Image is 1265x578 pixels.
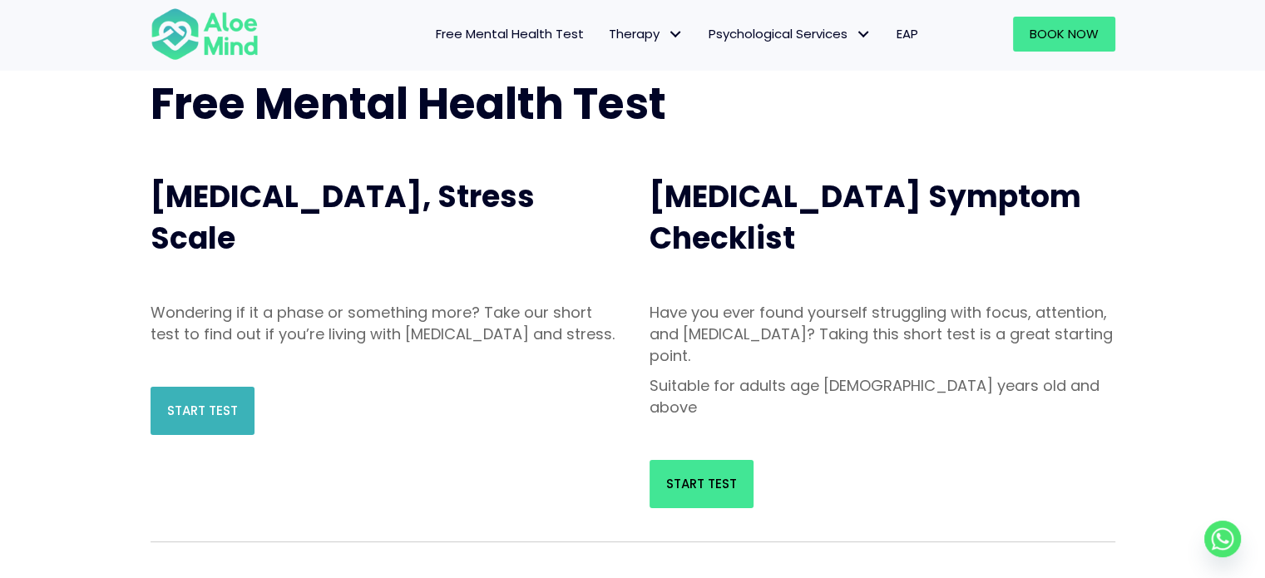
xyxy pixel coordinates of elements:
a: EAP [884,17,931,52]
span: Book Now [1030,25,1099,42]
a: Book Now [1013,17,1115,52]
span: Start Test [666,475,737,492]
span: Psychological Services [709,25,872,42]
p: Suitable for adults age [DEMOGRAPHIC_DATA] years old and above [650,375,1115,418]
a: TherapyTherapy: submenu [596,17,696,52]
span: Start Test [167,402,238,419]
span: [MEDICAL_DATA], Stress Scale [151,175,535,259]
p: Wondering if it a phase or something more? Take our short test to find out if you’re living with ... [151,302,616,345]
nav: Menu [280,17,931,52]
span: EAP [897,25,918,42]
a: Whatsapp [1204,521,1241,557]
span: Free Mental Health Test [151,73,666,134]
img: Aloe mind Logo [151,7,259,62]
span: Therapy: submenu [664,22,688,47]
span: [MEDICAL_DATA] Symptom Checklist [650,175,1081,259]
a: Psychological ServicesPsychological Services: submenu [696,17,884,52]
a: Start Test [650,460,754,508]
p: Have you ever found yourself struggling with focus, attention, and [MEDICAL_DATA]? Taking this sh... [650,302,1115,367]
span: Psychological Services: submenu [852,22,876,47]
span: Therapy [609,25,684,42]
span: Free Mental Health Test [436,25,584,42]
a: Start Test [151,387,254,435]
a: Free Mental Health Test [423,17,596,52]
